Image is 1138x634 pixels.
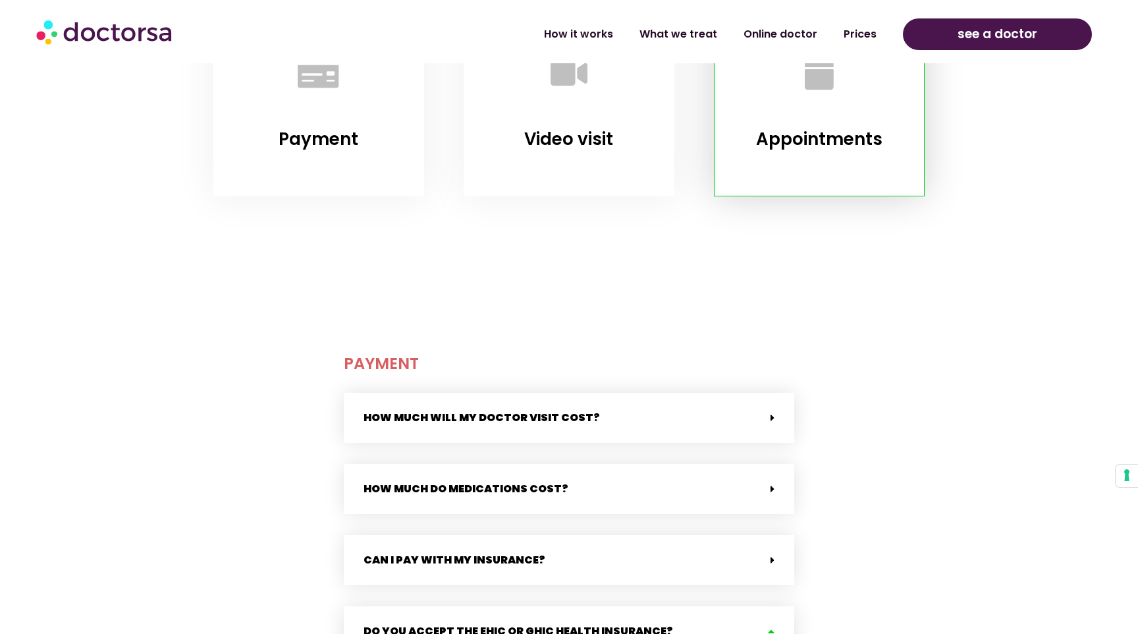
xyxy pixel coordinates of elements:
[279,127,358,151] a: Payment
[344,464,794,514] div: How much do medications cost?
[533,37,605,109] a: Video visit
[364,410,600,425] a: How much will my doctor visit cost?
[364,552,545,567] a: Can I pay with my insurance?
[756,127,882,151] a: Appointments
[903,18,1091,50] a: see a doctor
[283,37,355,109] a: Payment
[344,348,794,380] h2: payment
[783,37,855,109] a: Appointments
[364,481,568,496] a: How much do medications cost?
[344,393,794,443] div: How much will my doctor visit cost?
[1116,465,1138,487] button: Your consent preferences for tracking technologies
[958,24,1037,45] span: see a doctor
[296,19,890,49] nav: Menu
[830,19,890,49] a: Prices
[531,19,626,49] a: How it works
[524,127,613,151] a: Video visit
[730,19,830,49] a: Online doctor
[626,19,730,49] a: What we treat
[344,535,794,585] div: Can I pay with my insurance?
